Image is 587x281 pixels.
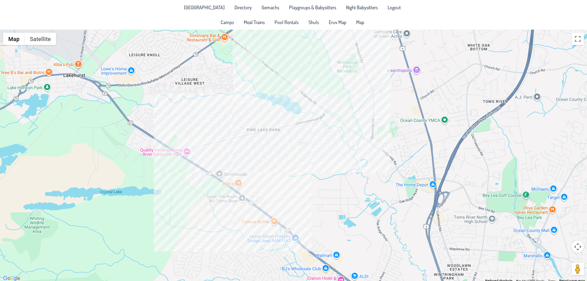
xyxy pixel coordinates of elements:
[234,5,252,10] span: Directory
[285,2,340,12] a: Playgroups & Babysitters
[180,2,228,12] li: Pine Lake Park
[184,5,225,10] span: [GEOGRAPHIC_DATA]
[240,17,268,27] a: Meal Trains
[289,5,336,10] span: Playgroups & Babysitters
[258,2,283,12] a: Gemachs
[180,2,228,12] a: [GEOGRAPHIC_DATA]
[388,5,401,10] span: Logout
[308,20,319,25] span: Shuls
[25,33,56,45] button: Show satellite imagery
[271,17,302,27] a: Pool Rentals
[262,5,279,10] span: Gemachs
[221,20,234,25] span: Camps
[384,2,405,12] li: Logout
[353,17,368,27] a: Map
[244,20,265,25] span: Meal Trains
[346,5,378,10] span: Night Babysitters
[329,20,346,25] span: Eruv Map
[342,2,381,12] a: Night Babysitters
[356,20,364,25] span: Map
[572,263,584,275] button: Drag Pegman onto the map to open Street View
[3,33,25,45] button: Show street map
[217,17,238,27] a: Camps
[305,17,323,27] a: Shuls
[325,17,350,27] a: Eruv Map
[572,241,584,253] button: Map camera controls
[572,33,584,45] button: Toggle fullscreen view
[275,20,299,25] span: Pool Rentals
[231,2,255,12] a: Directory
